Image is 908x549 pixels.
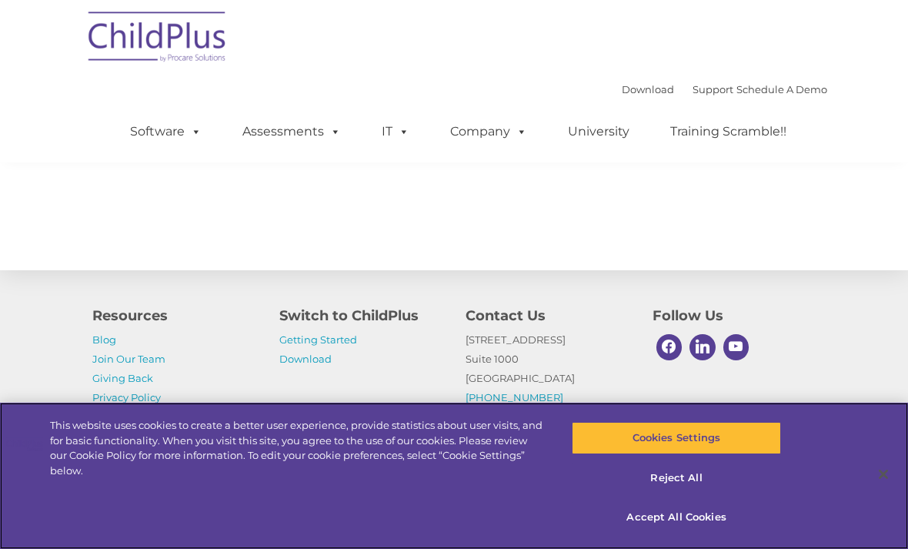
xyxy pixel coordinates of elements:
a: Youtube [719,330,753,364]
a: Facebook [653,330,686,364]
a: Support [693,83,733,95]
a: Download [622,83,674,95]
a: Download [279,353,332,365]
button: Cookies Settings [572,422,780,454]
a: Getting Started [279,333,357,346]
p: [STREET_ADDRESS] Suite 1000 [GEOGRAPHIC_DATA] [466,330,629,427]
a: Schedule A Demo [736,83,827,95]
a: University [552,116,645,147]
h4: Follow Us [653,305,816,326]
img: ChildPlus by Procare Solutions [81,1,235,78]
a: Giving Back [92,372,153,384]
button: Close [866,457,900,491]
font: | [622,83,827,95]
h4: Resources [92,305,256,326]
h4: Switch to ChildPlus [279,305,443,326]
a: Training Scramble!! [655,116,802,147]
a: Assessments [227,116,356,147]
button: Reject All [572,462,780,494]
button: Accept All Cookies [572,501,780,534]
a: Privacy Policy [92,391,161,403]
a: IT [366,116,425,147]
h4: Contact Us [466,305,629,326]
a: [PHONE_NUMBER] [466,391,563,403]
a: Software [115,116,217,147]
a: Company [435,116,542,147]
a: Linkedin [686,330,719,364]
a: Blog [92,333,116,346]
a: Join Our Team [92,353,165,365]
div: This website uses cookies to create a better user experience, provide statistics about user visit... [50,418,545,478]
